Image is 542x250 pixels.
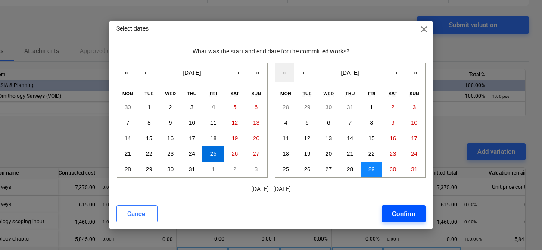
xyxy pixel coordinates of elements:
abbr: 18 August 2025 [283,150,289,157]
button: [DATE] [155,63,229,82]
abbr: Saturday [231,91,239,96]
abbr: 10 August 2025 [411,119,417,126]
abbr: 28 July 2025 [283,104,289,110]
button: 20 July 2025 [246,131,267,146]
button: 26 August 2025 [296,162,318,177]
button: 25 August 2025 [275,162,297,177]
button: 5 August 2025 [296,115,318,131]
button: 21 July 2025 [117,146,139,162]
abbr: 23 July 2025 [167,150,174,157]
abbr: 3 August 2025 [413,104,416,110]
abbr: Thursday [346,91,355,96]
abbr: 7 August 2025 [349,119,352,126]
abbr: 12 August 2025 [304,135,311,141]
button: 30 July 2025 [318,100,340,115]
abbr: 3 August 2025 [255,166,258,172]
abbr: 30 July 2025 [325,104,332,110]
abbr: 24 July 2025 [189,150,195,157]
abbr: 5 July 2025 [233,104,236,110]
button: 16 July 2025 [160,131,181,146]
abbr: 16 July 2025 [167,135,174,141]
button: 16 August 2025 [382,131,404,146]
abbr: Saturday [389,91,397,96]
button: 24 August 2025 [404,146,425,162]
button: 18 July 2025 [202,131,224,146]
button: [DATE] [313,63,387,82]
abbr: 28 August 2025 [347,166,353,172]
abbr: 20 July 2025 [253,135,259,141]
abbr: 29 August 2025 [368,166,375,172]
abbr: 22 August 2025 [368,150,375,157]
button: 18 August 2025 [275,146,297,162]
button: 9 July 2025 [160,115,181,131]
button: « [117,63,136,82]
abbr: Sunday [409,91,419,96]
button: 3 August 2025 [404,100,425,115]
button: 5 July 2025 [224,100,246,115]
abbr: 31 July 2025 [189,166,195,172]
abbr: 30 June 2025 [125,104,131,110]
button: 14 August 2025 [340,131,361,146]
abbr: 8 August 2025 [370,119,373,126]
button: 3 August 2025 [246,162,267,177]
abbr: Tuesday [145,91,154,96]
abbr: 21 August 2025 [347,150,353,157]
button: › [229,63,248,82]
abbr: 31 July 2025 [347,104,353,110]
abbr: 6 August 2025 [327,119,330,126]
button: 11 July 2025 [202,115,224,131]
abbr: 25 July 2025 [210,150,217,157]
abbr: 9 August 2025 [391,119,394,126]
abbr: 2 July 2025 [169,104,172,110]
button: 15 July 2025 [138,131,160,146]
button: 6 July 2025 [246,100,267,115]
button: » [248,63,267,82]
button: 23 August 2025 [382,146,404,162]
button: 9 August 2025 [382,115,404,131]
abbr: Thursday [187,91,197,96]
button: 28 August 2025 [340,162,361,177]
div: Cancel [127,208,147,219]
button: 26 July 2025 [224,146,246,162]
button: ‹ [136,63,155,82]
abbr: 1 July 2025 [147,104,150,110]
abbr: 17 July 2025 [189,135,195,141]
button: 1 July 2025 [138,100,160,115]
abbr: 14 August 2025 [347,135,353,141]
button: 6 August 2025 [318,115,340,131]
abbr: 29 July 2025 [304,104,311,110]
button: 14 July 2025 [117,131,139,146]
abbr: 22 July 2025 [146,150,153,157]
abbr: 5 August 2025 [305,119,308,126]
abbr: 13 July 2025 [253,119,259,126]
button: 13 August 2025 [318,131,340,146]
button: 27 July 2025 [246,146,267,162]
button: 10 July 2025 [181,115,203,131]
button: 30 August 2025 [382,162,404,177]
abbr: Wednesday [165,91,176,96]
button: 28 July 2025 [117,162,139,177]
abbr: 19 July 2025 [231,135,238,141]
button: 2 August 2025 [382,100,404,115]
button: ‹ [294,63,313,82]
p: Select dates [116,24,149,33]
button: 4 August 2025 [275,115,297,131]
button: 15 August 2025 [361,131,382,146]
button: 29 August 2025 [361,162,382,177]
abbr: Friday [368,91,375,96]
p: [DATE] - [DATE] [116,184,426,194]
abbr: 14 July 2025 [125,135,131,141]
abbr: 18 July 2025 [210,135,217,141]
abbr: 27 July 2025 [253,150,259,157]
button: Cancel [116,205,158,222]
button: 22 July 2025 [138,146,160,162]
button: 10 August 2025 [404,115,425,131]
abbr: 30 August 2025 [389,166,396,172]
button: 2 August 2025 [224,162,246,177]
abbr: 11 July 2025 [210,119,217,126]
button: 19 July 2025 [224,131,246,146]
button: 2 July 2025 [160,100,181,115]
button: 1 August 2025 [202,162,224,177]
abbr: 6 July 2025 [255,104,258,110]
abbr: 4 July 2025 [212,104,215,110]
